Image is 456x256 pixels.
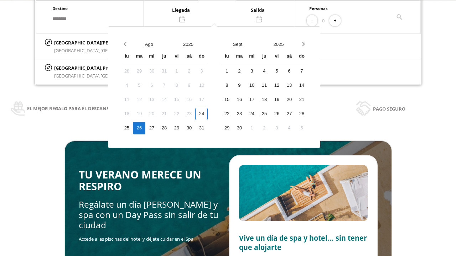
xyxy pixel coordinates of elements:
div: 6 [145,79,158,92]
div: 12 [133,94,145,106]
div: 31 [195,122,208,134]
div: 30 [183,122,195,134]
div: 30 [233,122,245,134]
span: TU VERANO MERECE UN RESPIRO [79,167,201,193]
div: 23 [233,108,245,120]
div: 23 [183,108,195,120]
div: Calendar days [120,65,208,134]
div: 27 [283,108,295,120]
span: [GEOGRAPHIC_DATA], [54,73,100,79]
div: ju [158,50,170,63]
div: 29 [221,122,233,134]
button: Open years overlay [169,38,208,50]
div: 29 [170,122,183,134]
div: 14 [158,94,170,106]
div: 4 [258,65,270,78]
p: [GEOGRAPHIC_DATA][PERSON_NAME], [54,39,156,47]
button: Open months overlay [217,38,258,50]
div: 17 [245,94,258,106]
div: 18 [120,108,133,120]
div: 2 [258,122,270,134]
div: 25 [120,122,133,134]
span: El mejor regalo para el descanso y la salud [27,105,140,112]
div: 18 [258,94,270,106]
div: 9 [183,79,195,92]
div: 2 [233,65,245,78]
div: 7 [158,79,170,92]
div: lu [221,50,233,63]
div: 31 [158,65,170,78]
span: Regálate un día [PERSON_NAME] y spa con un Day Pass sin salir de tu ciudad [79,198,218,231]
div: 25 [258,108,270,120]
span: Destino [52,6,68,11]
button: Previous month [120,38,129,50]
button: - [307,15,317,27]
div: Calendar days [221,65,308,134]
div: 28 [120,65,133,78]
div: 6 [283,65,295,78]
p: [GEOGRAPHIC_DATA], [54,64,146,72]
div: 20 [145,108,158,120]
div: 29 [133,65,145,78]
div: do [195,50,208,63]
div: 19 [133,108,145,120]
div: 19 [270,94,283,106]
div: 24 [195,108,208,120]
div: 3 [270,122,283,134]
div: 3 [195,65,208,78]
div: 9 [233,79,245,92]
div: 26 [133,122,145,134]
button: Open months overlay [129,38,169,50]
div: 12 [270,79,283,92]
div: 1 [221,65,233,78]
div: 24 [245,108,258,120]
button: Next month [299,38,308,50]
div: 13 [283,79,295,92]
span: [GEOGRAPHIC_DATA] [100,73,146,79]
div: 1 [170,65,183,78]
div: 8 [221,79,233,92]
div: Calendar wrapper [120,50,208,134]
div: 15 [221,94,233,106]
div: 14 [295,79,308,92]
div: 11 [258,79,270,92]
div: 28 [295,108,308,120]
div: vi [270,50,283,63]
div: 4 [120,79,133,92]
div: 26 [270,108,283,120]
div: Calendar wrapper [221,50,308,134]
div: 8 [170,79,183,92]
div: 5 [133,79,145,92]
div: ju [258,50,270,63]
div: 30 [145,65,158,78]
div: 22 [170,108,183,120]
span: [GEOGRAPHIC_DATA] [100,47,146,54]
div: lu [120,50,133,63]
div: 16 [183,94,195,106]
img: Slide2.BHA6Qswy.webp [239,165,368,221]
div: 10 [245,79,258,92]
div: 21 [295,94,308,106]
span: Pago seguro [373,105,405,113]
div: 20 [283,94,295,106]
button: Open years overlay [258,38,299,50]
div: 16 [233,94,245,106]
div: 11 [120,94,133,106]
div: mi [145,50,158,63]
div: sá [183,50,195,63]
div: 17 [195,94,208,106]
div: mi [245,50,258,63]
div: do [295,50,308,63]
span: [GEOGRAPHIC_DATA], [54,47,100,54]
span: Vive un día de spa y hotel... sin tener que alojarte [239,233,367,252]
div: 4 [283,122,295,134]
div: 13 [145,94,158,106]
div: 21 [158,108,170,120]
span: Accede a las piscinas del hotel y déjate cuidar en el Spa [79,236,193,242]
div: 5 [270,65,283,78]
div: ma [233,50,245,63]
div: ma [133,50,145,63]
span: 0 [322,17,325,25]
span: Provincia [103,65,124,71]
div: 10 [195,79,208,92]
